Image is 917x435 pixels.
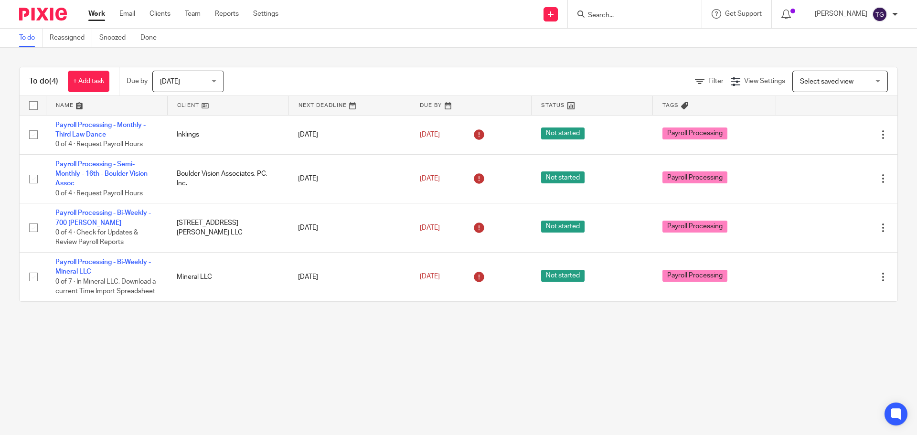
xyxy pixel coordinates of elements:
[420,175,440,182] span: [DATE]
[49,77,58,85] span: (4)
[185,9,201,19] a: Team
[215,9,239,19] a: Reports
[160,78,180,85] span: [DATE]
[29,76,58,86] h1: To do
[88,9,105,19] a: Work
[19,8,67,21] img: Pixie
[127,76,148,86] p: Due by
[662,221,727,233] span: Payroll Processing
[167,115,288,154] td: Inklings
[55,161,148,187] a: Payroll Processing - Semi-Monthly - 16th - Boulder Vision Assoc
[541,127,585,139] span: Not started
[662,171,727,183] span: Payroll Processing
[708,78,724,85] span: Filter
[662,103,679,108] span: Tags
[288,253,410,301] td: [DATE]
[744,78,785,85] span: View Settings
[288,154,410,203] td: [DATE]
[50,29,92,47] a: Reassigned
[541,270,585,282] span: Not started
[725,11,762,17] span: Get Support
[662,270,727,282] span: Payroll Processing
[119,9,135,19] a: Email
[167,154,288,203] td: Boulder Vision Associates, PC, Inc.
[288,115,410,154] td: [DATE]
[420,224,440,231] span: [DATE]
[815,9,867,19] p: [PERSON_NAME]
[167,253,288,301] td: Mineral LLC
[541,221,585,233] span: Not started
[149,9,171,19] a: Clients
[55,190,143,197] span: 0 of 4 · Request Payroll Hours
[99,29,133,47] a: Snoozed
[55,278,156,295] span: 0 of 7 · In Mineral LLC, Download a current Time Import Spreadsheet
[140,29,164,47] a: Done
[587,11,673,20] input: Search
[662,127,727,139] span: Payroll Processing
[541,171,585,183] span: Not started
[68,71,109,92] a: + Add task
[800,78,853,85] span: Select saved view
[55,229,138,246] span: 0 of 4 · Check for Updates & Review Payroll Reports
[420,131,440,138] span: [DATE]
[55,259,151,275] a: Payroll Processing - Bi-Weekly - Mineral LLC
[167,203,288,253] td: [STREET_ADDRESS][PERSON_NAME] LLC
[55,210,151,226] a: Payroll Processing - Bi-Weekly - 700 [PERSON_NAME]
[872,7,887,22] img: svg%3E
[253,9,278,19] a: Settings
[55,141,143,148] span: 0 of 4 · Request Payroll Hours
[55,122,146,138] a: Payroll Processing - Monthly - Third Law Dance
[288,203,410,253] td: [DATE]
[420,274,440,280] span: [DATE]
[19,29,43,47] a: To do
